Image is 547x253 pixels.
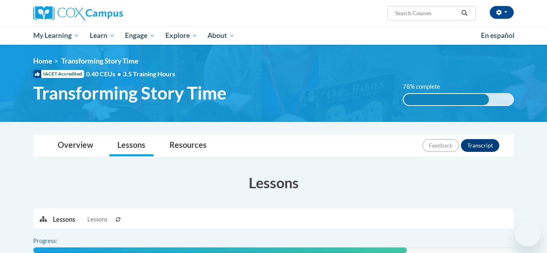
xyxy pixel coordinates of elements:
span: Transforming Story Time [33,82,227,104]
label: Progress: [33,237,79,245]
span: Learn [90,31,115,40]
label: 78% complete [403,82,449,91]
button: Feedback [422,139,459,152]
img: Cox Campus [33,6,123,20]
button: Search [459,8,471,18]
div: 78% complete [404,94,489,105]
span: My Learning [33,31,79,40]
a: Cox Campus [33,6,185,20]
a: Home [33,57,52,65]
span: Transforming Story Time [61,57,138,65]
h3: Lessons [33,173,514,193]
a: My Learning [28,26,84,45]
span: Explore [165,31,197,40]
a: Resources [161,135,215,156]
span: 0.40 CEUs [86,70,123,78]
button: Account Settings [490,6,514,19]
span: • [117,70,121,78]
span: Lessons [87,215,107,224]
span: About [207,31,235,40]
a: Engage [120,26,160,45]
a: Overview [50,135,101,156]
span: En español [481,31,515,40]
p: Lessons [53,215,75,224]
a: Explore [160,26,203,45]
a: En español [476,27,520,44]
button: Transcript [461,139,499,152]
div: Main menu [21,26,526,45]
span: IACET Accredited [33,70,84,78]
input: Search Courses [394,8,459,18]
span: Engage [125,31,155,40]
a: Lessons [109,135,153,156]
a: Learn [84,26,120,45]
iframe: Botón para iniciar la ventana de mensajería [515,221,541,247]
span: 3.5 Training Hours [123,70,175,78]
a: About [203,26,240,45]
